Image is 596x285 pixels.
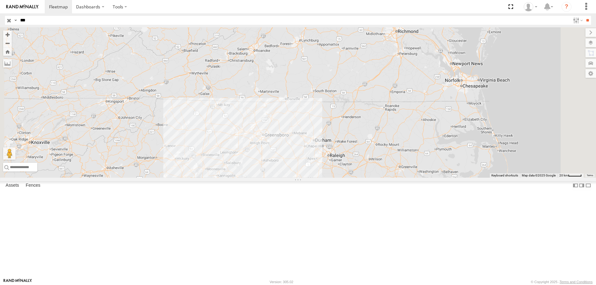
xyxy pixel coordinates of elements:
a: Terms and Conditions [560,280,593,284]
label: Dock Summary Table to the Left [572,181,579,190]
a: Terms [587,174,593,177]
label: Measure [3,59,12,68]
label: Assets [2,181,22,190]
label: Search Filter Options [571,16,584,25]
button: Zoom out [3,39,12,47]
span: Map data ©2025 Google [522,174,556,177]
label: Map Settings [585,69,596,78]
label: Search Query [13,16,18,25]
button: Zoom in [3,30,12,39]
label: Fences [23,181,43,190]
label: Dock Summary Table to the Right [579,181,585,190]
div: Zack Abernathy [521,2,540,11]
div: © Copyright 2025 - [531,280,593,284]
span: 20 km [559,174,568,177]
img: rand-logo.svg [6,5,38,9]
div: Version: 305.02 [270,280,293,284]
a: Visit our Website [3,279,32,285]
button: Zoom Home [3,47,12,56]
button: Keyboard shortcuts [491,173,518,178]
button: Map Scale: 20 km per 40 pixels [558,173,584,178]
button: Drag Pegman onto the map to open Street View [3,147,16,160]
label: Hide Summary Table [585,181,591,190]
i: ? [562,2,571,12]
